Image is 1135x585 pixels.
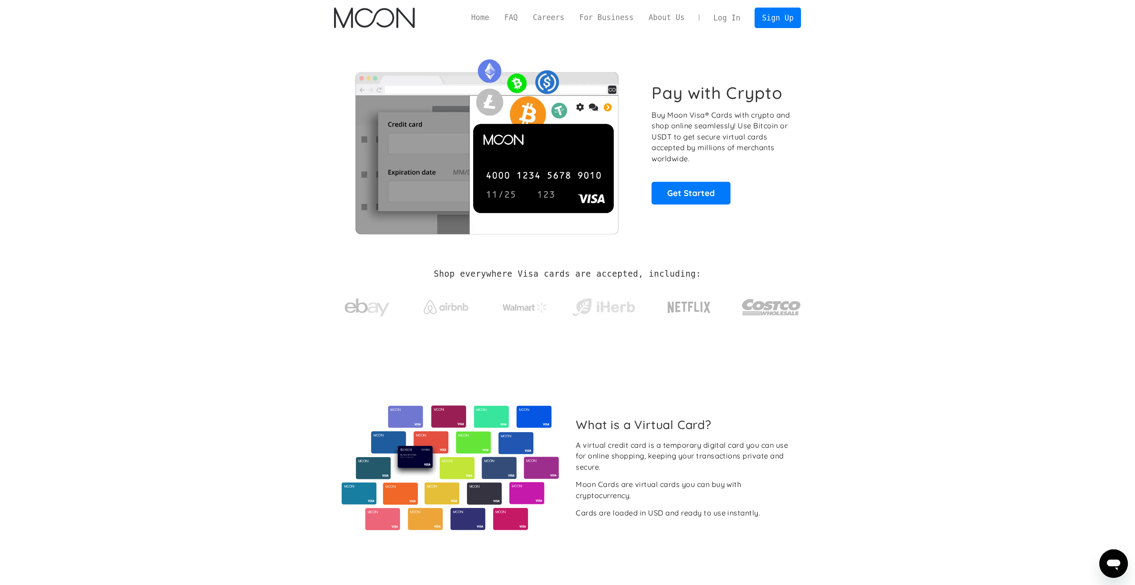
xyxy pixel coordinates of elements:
img: Moon Cards let you spend your crypto anywhere Visa is accepted. [334,53,640,234]
a: Home [464,12,497,23]
div: Moon Cards are virtual cards you can buy with cryptocurrency. [576,479,794,501]
img: Walmart [503,302,547,313]
a: Log In [706,8,748,28]
a: Netflix [649,287,729,323]
a: Sign Up [755,8,801,28]
a: FAQ [497,12,525,23]
a: Walmart [491,293,558,317]
a: iHerb [570,287,637,323]
h1: Pay with Crypto [652,83,783,103]
div: Cards are loaded in USD and ready to use instantly. [576,507,760,519]
a: Costco [742,282,801,328]
img: Netflix [667,296,711,319]
a: About Us [641,12,692,23]
a: home [334,8,415,28]
iframe: Button to launch messaging window [1099,549,1128,578]
p: Buy Moon Visa® Cards with crypto and shop online seamlessly! Use Bitcoin or USDT to get secure vi... [652,110,791,164]
img: Moon Logo [334,8,415,28]
img: ebay [345,294,389,322]
a: ebay [334,285,400,326]
img: Airbnb [424,300,468,314]
img: iHerb [570,296,637,319]
img: Virtual cards from Moon [340,405,560,530]
div: A virtual credit card is a temporary digital card you can use for online shopping, keeping your t... [576,440,794,473]
a: Airbnb [413,291,479,319]
a: For Business [572,12,641,23]
img: Costco [742,290,801,324]
a: Get Started [652,182,731,204]
a: Careers [525,12,572,23]
h2: What is a Virtual Card? [576,417,794,432]
h2: Shop everywhere Visa cards are accepted, including: [434,269,701,279]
